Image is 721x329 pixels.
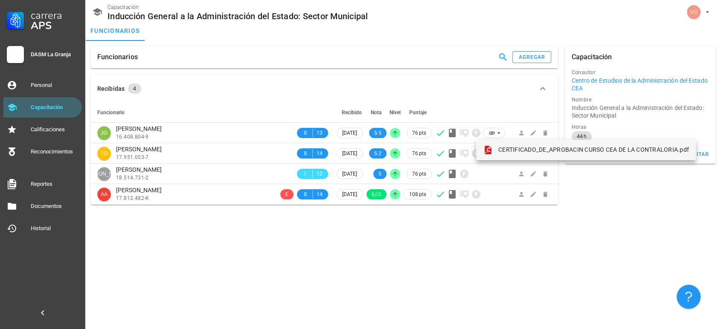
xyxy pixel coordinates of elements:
[97,46,138,68] div: Funcionarios
[409,190,426,199] span: 108 pts
[3,174,82,194] a: Reportes
[101,126,107,140] span: JG
[31,20,78,31] div: APS
[686,148,713,160] button: editar
[402,102,433,123] th: Puntaje
[371,110,381,115] span: Nota
[378,169,381,179] span: 5
[388,102,402,123] th: Nivel
[316,190,323,199] span: 14
[108,3,368,12] div: Capacitación
[316,129,323,137] span: 13
[3,119,82,140] a: Calificaciones
[316,170,323,178] span: 12
[572,123,709,131] div: Horas
[97,147,111,160] div: avatar
[285,190,288,199] span: E
[342,149,357,158] span: [DATE]
[335,102,364,123] th: Recibido
[116,173,162,182] div: 18.514.731-2
[3,218,82,239] a: Historial
[101,147,108,160] span: TO
[372,189,381,199] span: 6,02
[116,133,162,141] div: 16.408.804-9
[572,104,709,119] div: Inducción General a la Administración del Estado: Sector Municipal
[316,149,323,158] span: 14
[572,77,709,92] a: Centro de Estudios de la Administración del Estado CEA
[97,110,125,115] span: Funcionario
[3,196,82,216] a: Documentos
[412,129,426,137] span: 76 pts
[31,181,78,188] div: Reportes
[390,110,401,115] span: Nivel
[374,128,381,138] span: 5.5
[342,128,357,138] span: [DATE]
[572,46,612,68] div: Capacitación
[90,102,335,123] th: Funcionario
[302,149,309,158] span: B
[3,141,82,162] a: Reconocimientos
[342,110,362,115] span: Recibido
[572,68,709,77] div: Consultor
[85,20,145,41] a: funcionarios
[498,146,689,153] span: CERTIFICADO_DE_APROBACIN CURSO CEA DE LA CONTRALORIA.pdf
[83,167,125,181] span: [PERSON_NAME]
[97,126,111,140] div: avatar
[3,97,82,118] a: Capacitación
[374,148,381,159] span: 5.2
[572,95,709,104] div: Nombre
[3,75,82,95] a: Personal
[97,84,125,93] div: Recibidas
[116,145,162,153] div: [PERSON_NAME]
[97,188,111,201] div: avatar
[116,194,162,202] div: 17.812.482-K
[342,190,357,199] span: [DATE]
[31,104,78,111] div: Capacitación
[133,84,136,94] span: 4
[302,190,309,199] span: B
[116,186,162,194] div: [PERSON_NAME]
[342,169,357,179] span: [DATE]
[31,126,78,133] div: Calificaciones
[364,102,388,123] th: Nota
[31,10,78,20] div: Carrera
[97,167,111,181] div: avatar
[518,54,546,60] div: agregar
[116,125,162,133] div: [PERSON_NAME]
[31,82,78,89] div: Personal
[577,131,587,141] span: 44 h
[90,75,558,102] button: Recibidas 4
[302,129,309,137] span: B
[689,151,709,157] div: editar
[116,153,162,162] div: 17.951.053-7
[409,110,427,115] span: Puntaje
[412,170,426,178] span: 76 pts
[108,12,368,21] div: Inducción General a la Administración del Estado: Sector Municipal
[31,225,78,232] div: Historial
[31,51,78,58] div: DASM La Granja
[302,170,309,178] span: E
[116,166,162,173] div: [PERSON_NAME]
[412,149,426,158] span: 76 pts
[31,203,78,210] div: Documentos
[687,5,701,19] div: avatar
[31,148,78,155] div: Reconocimientos
[512,51,551,63] button: agregar
[101,188,108,201] span: AA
